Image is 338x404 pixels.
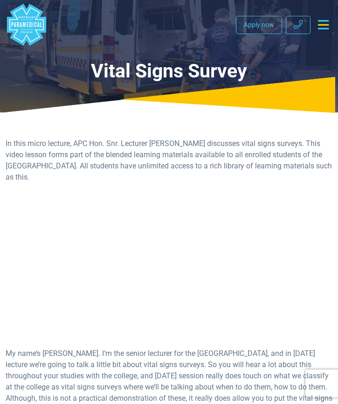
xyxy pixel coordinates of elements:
p: In this micro lecture, APC Hon. Snr. Lecturer [PERSON_NAME] discusses vital signs surveys. This v... [6,138,332,183]
button: Toggle navigation [314,16,332,33]
a: Australian Paramedical College [6,4,48,46]
h1: Vital Signs Survey [6,60,332,83]
a: Apply now [236,16,282,34]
